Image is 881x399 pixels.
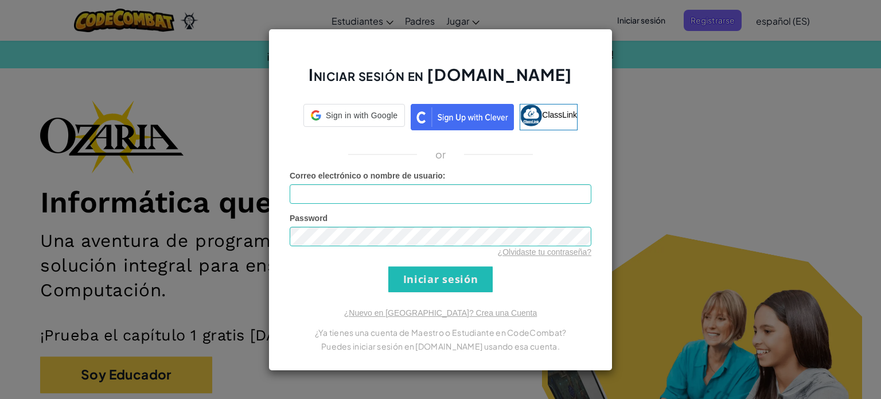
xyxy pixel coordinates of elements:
[303,104,405,130] a: Sign in with Google
[411,104,514,130] img: clever_sso_button@2x.png
[498,247,591,257] a: ¿Olvidaste tu contraseña?
[290,170,446,181] label: :
[290,214,328,223] span: Password
[542,110,577,119] span: ClassLink
[388,266,493,292] input: Iniciar sesión
[435,148,446,161] p: or
[290,326,591,339] p: ¿Ya tienes una cuenta de Maestro o Estudiante en CodeCombat?
[290,64,591,97] h2: Iniciar sesión en [DOMAIN_NAME]
[290,339,591,353] p: Puedes iniciar sesión en [DOMAIN_NAME] usando esa cuenta.
[326,110,397,121] span: Sign in with Google
[290,171,443,180] span: Correo electrónico o nombre de usuario
[303,104,405,127] div: Sign in with Google
[344,308,537,317] a: ¿Nuevo en [GEOGRAPHIC_DATA]? Crea una Cuenta
[520,104,542,126] img: classlink-logo-small.png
